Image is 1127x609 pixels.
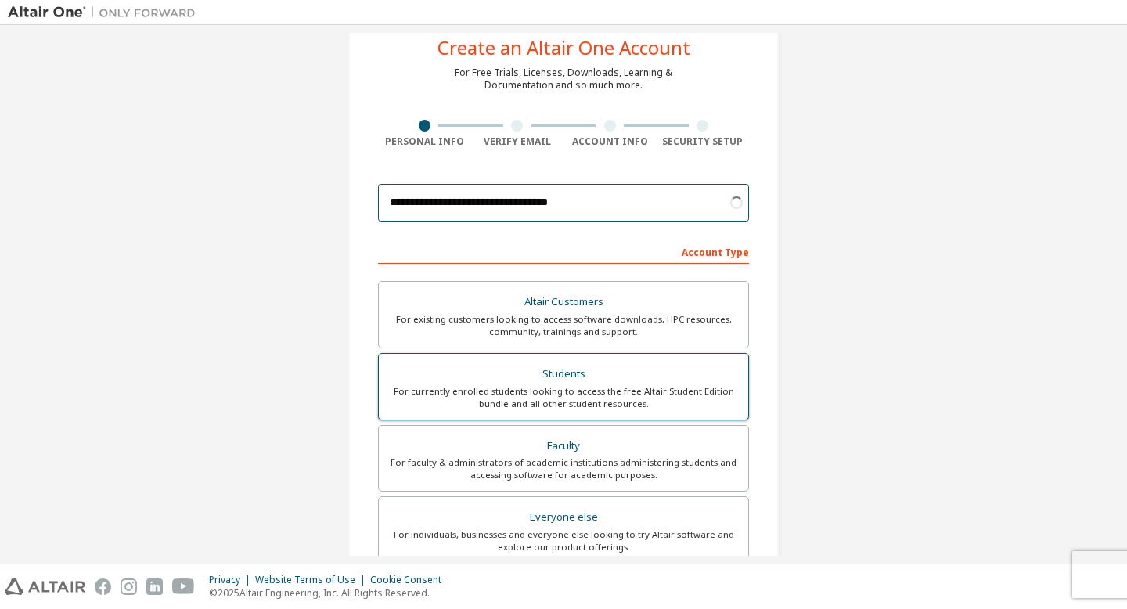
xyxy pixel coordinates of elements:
[388,528,739,553] div: For individuals, businesses and everyone else looking to try Altair software and explore our prod...
[455,67,672,92] div: For Free Trials, Licenses, Downloads, Learning & Documentation and so much more.
[8,5,203,20] img: Altair One
[370,574,451,586] div: Cookie Consent
[388,385,739,410] div: For currently enrolled students looking to access the free Altair Student Edition bundle and all ...
[657,135,750,148] div: Security Setup
[378,135,471,148] div: Personal Info
[172,578,195,595] img: youtube.svg
[388,291,739,313] div: Altair Customers
[388,506,739,528] div: Everyone else
[388,435,739,457] div: Faculty
[255,574,370,586] div: Website Terms of Use
[5,578,85,595] img: altair_logo.svg
[388,363,739,385] div: Students
[146,578,163,595] img: linkedin.svg
[95,578,111,595] img: facebook.svg
[563,135,657,148] div: Account Info
[471,135,564,148] div: Verify Email
[388,313,739,338] div: For existing customers looking to access software downloads, HPC resources, community, trainings ...
[209,586,451,600] p: © 2025 Altair Engineering, Inc. All Rights Reserved.
[388,456,739,481] div: For faculty & administrators of academic institutions administering students and accessing softwa...
[378,239,749,264] div: Account Type
[209,574,255,586] div: Privacy
[437,38,690,57] div: Create an Altair One Account
[121,578,137,595] img: instagram.svg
